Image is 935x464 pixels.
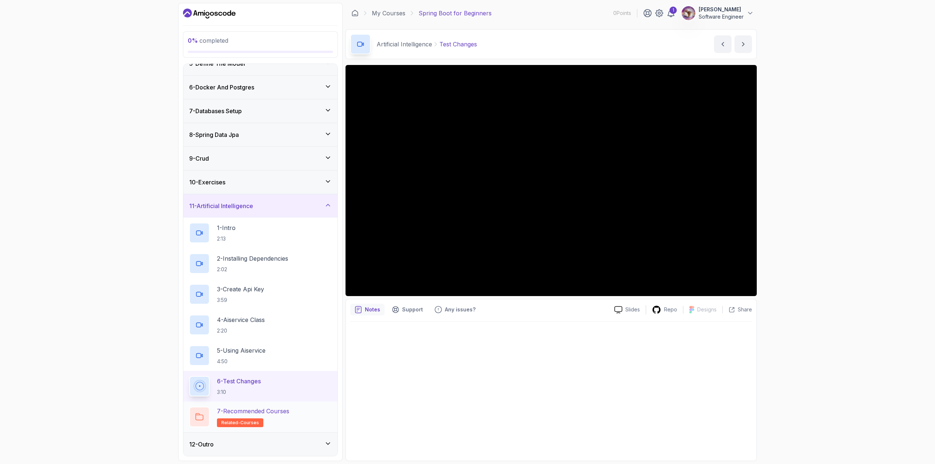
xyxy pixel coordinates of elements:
button: 5-Using Aiservice4:50 [189,345,332,366]
p: 3:10 [217,388,261,396]
p: 4:50 [217,358,266,365]
button: 9-Crud [183,147,337,170]
p: 6 - Test Changes [217,377,261,386]
p: Notes [365,306,380,313]
button: 6-Test Changes3:10 [189,376,332,396]
span: related-courses [221,420,259,426]
a: 1 [667,9,675,18]
iframe: 6 - Test Changes [346,65,757,296]
p: 2:13 [217,235,236,242]
button: 7-Recommended Coursesrelated-courses [189,407,332,427]
span: 0 % [188,37,198,44]
a: Dashboard [183,8,236,19]
button: user profile image[PERSON_NAME]Software Engineer [681,6,754,20]
a: Slides [608,306,646,314]
span: completed [188,37,228,44]
button: 10-Exercises [183,170,337,194]
h3: 9 - Crud [189,154,209,163]
p: 2:20 [217,327,265,334]
button: previous content [714,35,732,53]
p: [PERSON_NAME] [699,6,744,13]
h3: 6 - Docker And Postgres [189,83,254,92]
h3: 12 - Outro [189,440,214,449]
button: 1-Intro2:13 [189,223,332,243]
button: 2-Installing Dependencies2:02 [189,253,332,274]
p: 3:59 [217,296,264,304]
p: Any issues? [445,306,476,313]
img: user profile image [682,6,695,20]
p: 2:02 [217,266,288,273]
p: 3 - Create Api Key [217,285,264,294]
h3: 7 - Databases Setup [189,107,242,115]
p: Test Changes [439,40,477,49]
button: 7-Databases Setup [183,99,337,123]
button: 3-Create Api Key3:59 [189,284,332,304]
p: 2 - Installing Dependencies [217,254,288,263]
h3: 11 - Artificial Intelligence [189,202,253,210]
a: My Courses [372,9,405,18]
p: Spring Boot for Beginners [419,9,492,18]
p: Slides [625,306,640,313]
button: 12-Outro [183,433,337,456]
button: 11-Artificial Intelligence [183,194,337,218]
button: notes button [350,304,385,315]
button: 4-Aiservice Class2:20 [189,315,332,335]
button: Support button [388,304,427,315]
p: Repo [664,306,677,313]
a: Repo [646,305,683,314]
div: 1 [669,7,677,14]
p: 7 - Recommended Courses [217,407,289,415]
button: Share [722,306,752,313]
button: 8-Spring Data Jpa [183,123,337,146]
h3: 8 - Spring Data Jpa [189,130,239,139]
p: 4 - Aiservice Class [217,315,265,324]
p: 5 - Using Aiservice [217,346,266,355]
p: Software Engineer [699,13,744,20]
h3: 10 - Exercises [189,178,225,187]
p: 1 - Intro [217,223,236,232]
button: 6-Docker And Postgres [183,76,337,99]
p: 0 Points [613,9,631,17]
a: Dashboard [351,9,359,17]
p: Share [738,306,752,313]
p: Support [402,306,423,313]
p: Designs [697,306,717,313]
p: Artificial Intelligence [377,40,432,49]
button: Feedback button [430,304,480,315]
button: next content [734,35,752,53]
